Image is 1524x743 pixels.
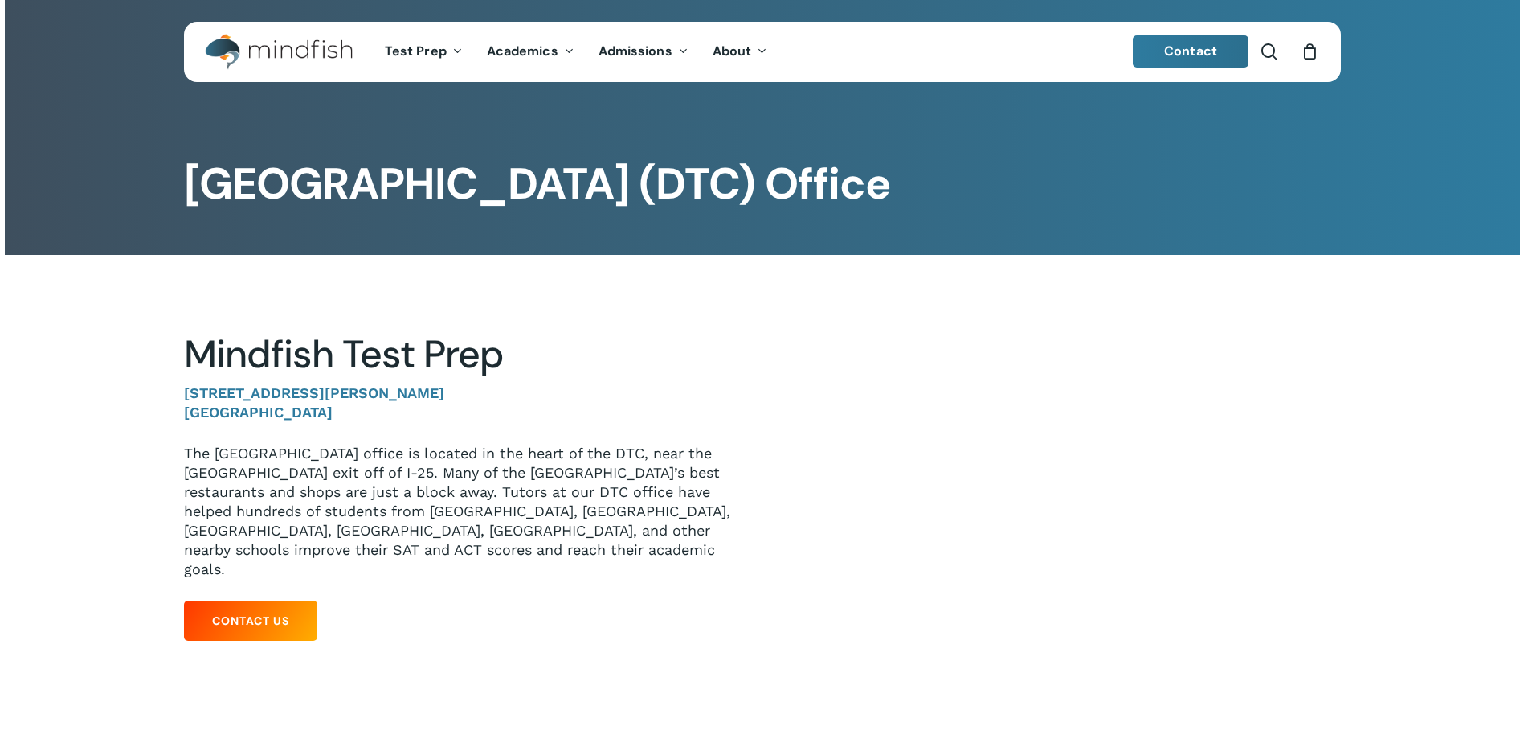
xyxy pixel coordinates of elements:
h1: [GEOGRAPHIC_DATA] (DTC) Office [184,158,1340,210]
span: Contact [1164,43,1217,60]
nav: Main Menu [373,22,779,82]
header: Main Menu [184,22,1341,82]
a: Contact Us [184,601,317,641]
span: About [713,43,752,60]
strong: [GEOGRAPHIC_DATA] [184,404,333,421]
a: Contact [1133,35,1248,68]
span: Contact Us [212,613,289,629]
span: Admissions [599,43,672,60]
a: About [701,45,780,59]
a: Admissions [586,45,701,59]
p: The [GEOGRAPHIC_DATA] office is located in the heart of the DTC, near the [GEOGRAPHIC_DATA] exit ... [184,444,738,579]
h2: Mindfish Test Prep [184,331,738,378]
span: Academics [487,43,558,60]
a: Academics [475,45,586,59]
strong: [STREET_ADDRESS][PERSON_NAME] [184,384,444,401]
span: Test Prep [385,43,447,60]
a: Test Prep [373,45,475,59]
